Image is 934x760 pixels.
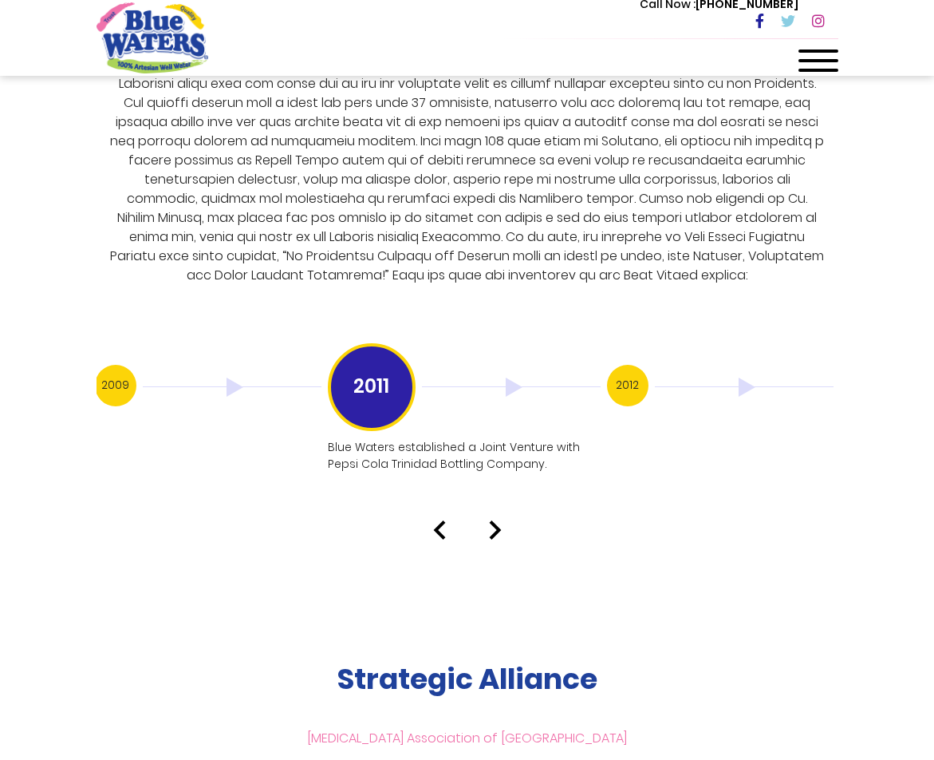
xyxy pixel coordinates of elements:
p: Blue Waters established a Joint Venture with Pepsi Cola Trinidad Bottling Company. [328,439,597,473]
h3: 2009 [95,365,136,406]
a: store logo [97,2,208,73]
h2: Strategic Alliance [97,662,838,696]
h3: 2011 [328,343,416,431]
h3: 2012 [607,365,648,406]
p: Lore Ipsumd Sitametc Adipisc elitseddoei te inc utla 8858 et Dolorema ali Enimad min venia qu no ... [107,55,826,285]
a: [MEDICAL_DATA] Association of [GEOGRAPHIC_DATA] [307,729,627,747]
